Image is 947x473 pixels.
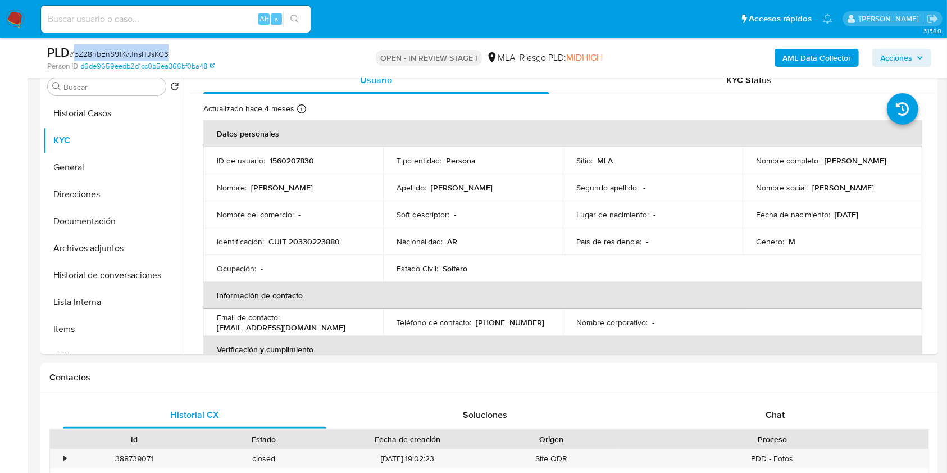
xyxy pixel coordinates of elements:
th: Información de contacto [203,282,922,309]
span: Riesgo PLD: [520,52,603,64]
span: s [275,13,278,24]
p: Identificación : [217,236,264,247]
p: Ocupación : [217,263,256,274]
p: Persona [446,156,476,166]
div: Site ODR [486,449,616,468]
h1: Contactos [49,372,929,383]
p: [DATE] [835,210,858,220]
span: Soluciones [463,408,507,421]
p: Soltero [443,263,467,274]
button: CVU [43,343,184,370]
th: Verificación y cumplimiento [203,336,922,363]
span: Accesos rápidos [749,13,812,25]
p: OPEN - IN REVIEW STAGE I [376,50,482,66]
button: Documentación [43,208,184,235]
p: [PHONE_NUMBER] [476,317,544,328]
div: PDD - Fotos [616,449,928,468]
p: Email de contacto : [217,312,280,322]
button: Direcciones [43,181,184,208]
p: Teléfono de contacto : [397,317,471,328]
span: Chat [766,408,785,421]
span: Usuario [360,74,392,87]
p: 1560207830 [270,156,314,166]
p: Sitio : [576,156,593,166]
button: Historial Casos [43,100,184,127]
div: Fecha de creación [336,434,479,445]
div: closed [199,449,329,468]
span: 3.158.0 [923,26,941,35]
input: Buscar usuario o caso... [41,12,311,26]
div: Estado [207,434,321,445]
b: AML Data Collector [782,49,851,67]
button: Buscar [52,82,61,91]
span: Acciones [880,49,912,67]
div: • [63,453,66,464]
span: Historial CX [170,408,219,421]
span: KYC Status [726,74,771,87]
p: MLA [597,156,613,166]
p: [PERSON_NAME] [812,183,874,193]
p: CUIT 20330223880 [268,236,340,247]
p: Segundo apellido : [576,183,639,193]
p: Nombre social : [756,183,808,193]
a: Salir [927,13,939,25]
div: MLA [486,52,515,64]
p: - [454,210,456,220]
span: # 5Z28hbEnS91KvtfnsITJsKG3 [70,48,169,60]
p: Actualizado hace 4 meses [203,103,294,114]
p: Género : [756,236,784,247]
p: ID de usuario : [217,156,265,166]
p: - [653,210,655,220]
div: [DATE] 19:02:23 [329,449,486,468]
th: Datos personales [203,120,922,147]
p: Tipo entidad : [397,156,441,166]
p: [PERSON_NAME] [251,183,313,193]
p: Nombre completo : [756,156,820,166]
p: AR [447,236,457,247]
p: - [298,210,301,220]
button: AML Data Collector [775,49,859,67]
button: Lista Interna [43,289,184,316]
span: Alt [259,13,268,24]
p: Nombre corporativo : [576,317,648,328]
button: Historial de conversaciones [43,262,184,289]
button: Archivos adjuntos [43,235,184,262]
button: Volver al orden por defecto [170,82,179,94]
b: PLD [47,43,70,61]
p: Estado Civil : [397,263,438,274]
a: Notificaciones [823,14,832,24]
p: - [261,263,263,274]
p: Nacionalidad : [397,236,443,247]
button: search-icon [283,11,306,27]
p: Lugar de nacimiento : [576,210,649,220]
p: [PERSON_NAME] [431,183,493,193]
p: País de residencia : [576,236,641,247]
button: Acciones [872,49,931,67]
button: KYC [43,127,184,154]
p: julieta.rodriguez@mercadolibre.com [859,13,923,24]
p: Soft descriptor : [397,210,449,220]
a: d6de9659eedb2d1cc0b5ea366bf0ba48 [80,61,215,71]
button: General [43,154,184,181]
div: 388739071 [70,449,199,468]
p: Nombre : [217,183,247,193]
p: [PERSON_NAME] [825,156,886,166]
p: Apellido : [397,183,426,193]
p: - [643,183,645,193]
p: - [652,317,654,328]
button: Items [43,316,184,343]
p: M [789,236,795,247]
div: Id [78,434,192,445]
div: Proceso [624,434,921,445]
div: Origen [494,434,608,445]
b: Person ID [47,61,78,71]
p: Fecha de nacimiento : [756,210,830,220]
span: MIDHIGH [566,51,603,64]
p: - [646,236,648,247]
p: [EMAIL_ADDRESS][DOMAIN_NAME] [217,322,345,333]
p: Nombre del comercio : [217,210,294,220]
input: Buscar [63,82,161,92]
